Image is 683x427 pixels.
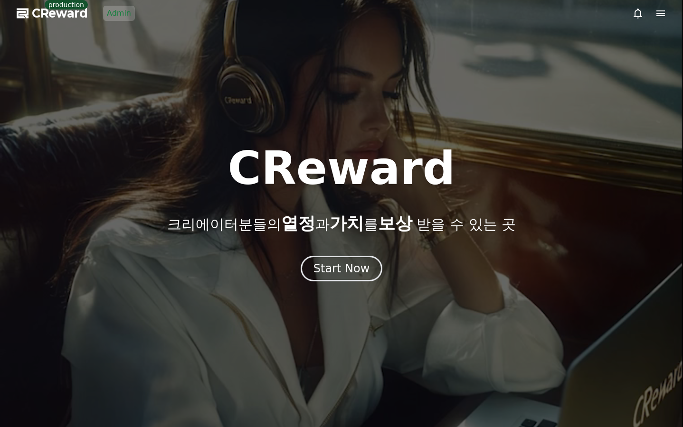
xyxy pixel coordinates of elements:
[301,256,383,281] button: Start Now
[167,214,516,233] p: 크리에이터분들의 과 를 받을 수 있는 곳
[228,146,455,191] h1: CReward
[378,213,412,233] span: 보상
[32,6,88,21] span: CReward
[103,6,135,21] a: Admin
[17,6,88,21] a: CReward
[281,213,315,233] span: 열정
[330,213,364,233] span: 가치
[313,261,370,276] div: Start Now
[301,265,383,274] a: Start Now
